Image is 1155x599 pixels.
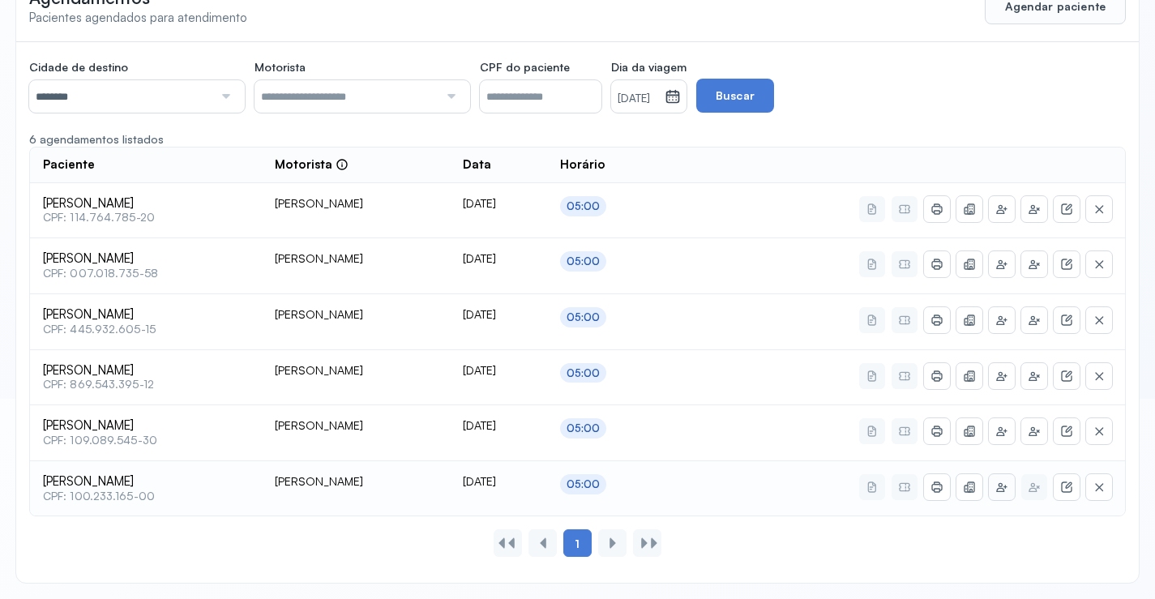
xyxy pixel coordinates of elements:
[43,251,249,267] span: [PERSON_NAME]
[463,196,534,211] div: [DATE]
[567,255,601,268] div: 05:00
[567,421,601,435] div: 05:00
[567,199,601,213] div: 05:00
[480,60,570,75] span: CPF do paciente
[43,307,249,323] span: [PERSON_NAME]
[567,477,601,491] div: 05:00
[275,251,437,266] div: [PERSON_NAME]
[463,251,534,266] div: [DATE]
[463,418,534,433] div: [DATE]
[463,157,491,173] span: Data
[275,307,437,322] div: [PERSON_NAME]
[275,363,437,378] div: [PERSON_NAME]
[43,434,249,447] span: CPF: 109.089.545-30
[43,418,249,434] span: [PERSON_NAME]
[463,474,534,489] div: [DATE]
[43,363,249,379] span: [PERSON_NAME]
[463,363,534,378] div: [DATE]
[43,474,249,490] span: [PERSON_NAME]
[696,79,774,113] button: Buscar
[29,132,1126,147] div: 6 agendamentos listados
[275,157,349,173] div: Motorista
[567,310,601,324] div: 05:00
[275,474,437,489] div: [PERSON_NAME]
[43,211,249,225] span: CPF: 114.764.785-20
[29,60,128,75] span: Cidade de destino
[43,196,249,212] span: [PERSON_NAME]
[618,91,658,107] small: [DATE]
[275,418,437,433] div: [PERSON_NAME]
[611,60,687,75] span: Dia da viagem
[463,307,534,322] div: [DATE]
[43,157,95,173] span: Paciente
[567,366,601,380] div: 05:00
[29,10,247,25] span: Pacientes agendados para atendimento
[575,537,580,551] span: 1
[275,196,437,211] div: [PERSON_NAME]
[43,267,249,280] span: CPF: 007.018.735-58
[43,490,249,503] span: CPF: 100.233.165-00
[255,60,306,75] span: Motorista
[560,157,605,173] span: Horário
[43,378,249,391] span: CPF: 869.543.395-12
[43,323,249,336] span: CPF: 445.932.605-15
